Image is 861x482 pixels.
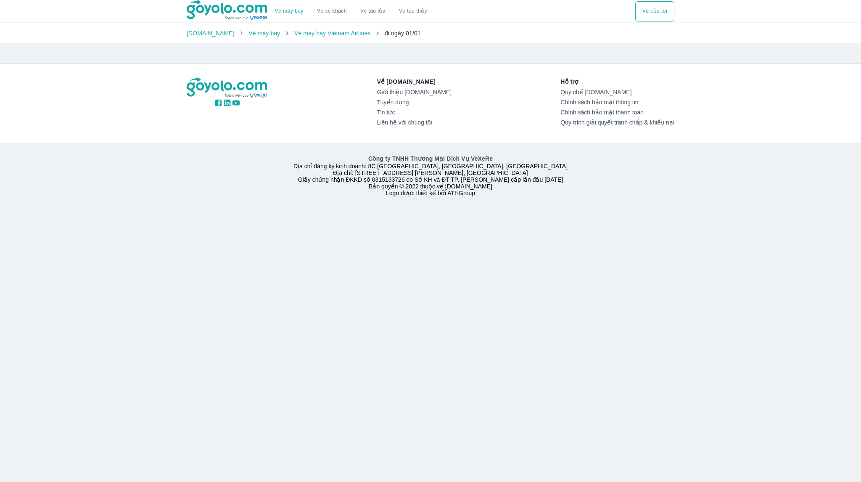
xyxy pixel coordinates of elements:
a: Vé máy bay Vietnam Airlines [294,30,371,37]
a: Liên hệ với chúng tôi [377,119,452,126]
p: Về [DOMAIN_NAME] [377,77,452,86]
a: Vé máy bay [275,8,304,14]
p: Hỗ trợ [560,77,674,86]
a: Giới thiệu [DOMAIN_NAME] [377,89,452,95]
nav: breadcrumb [187,29,674,37]
a: Vé tàu lửa [354,1,392,21]
a: Tin tức [377,109,452,116]
a: Vé máy bay [248,30,280,37]
button: Vé của tôi [635,1,674,21]
a: Chính sách bảo mật thông tin [560,99,674,106]
div: choose transportation mode [635,1,674,21]
a: Quy chế [DOMAIN_NAME] [560,89,674,95]
div: choose transportation mode [268,1,434,21]
div: Địa chỉ đăng ký kinh doanh: 8C [GEOGRAPHIC_DATA], [GEOGRAPHIC_DATA], [GEOGRAPHIC_DATA] Địa chỉ: [... [182,154,679,196]
button: Vé tàu thủy [392,1,434,21]
a: Quy trình giải quyết tranh chấp & khiếu nại [560,119,674,126]
a: [DOMAIN_NAME] [187,30,235,37]
img: logo [187,77,268,98]
a: Tuyển dụng [377,99,452,106]
span: đi ngày 01/01 [385,30,421,37]
a: Chính sách bảo mật thanh toán [560,109,674,116]
a: Vé xe khách [317,8,347,14]
p: Công ty TNHH Thương Mại Dịch Vụ VeXeRe [188,154,673,163]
